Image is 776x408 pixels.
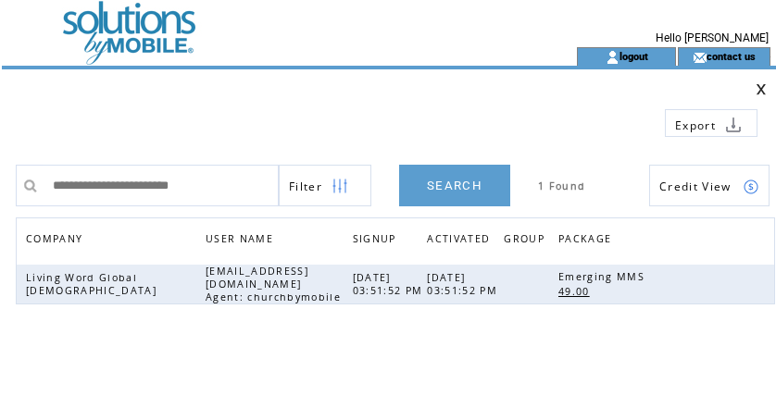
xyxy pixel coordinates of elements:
[620,50,648,62] a: logout
[279,165,371,206] a: Filter
[558,283,599,299] a: 49.00
[693,50,707,65] img: contact_us_icon.gif
[707,50,756,62] a: contact us
[353,228,401,254] span: SIGNUP
[26,271,161,297] span: Living Word Global [DEMOGRAPHIC_DATA]
[649,165,770,206] a: Credit View
[353,232,401,243] a: SIGNUP
[504,228,554,254] a: GROUP
[353,271,428,297] span: [DATE] 03:51:52 PM
[206,265,345,303] span: [EMAIL_ADDRESS][DOMAIN_NAME] Agent: churchbymobile
[665,109,757,137] a: Export
[504,228,549,254] span: GROUP
[558,270,649,283] span: Emerging MMS
[427,228,494,254] span: ACTIVATED
[725,117,742,133] img: download.png
[427,228,499,254] a: ACTIVATED
[427,271,502,297] span: [DATE] 03:51:52 PM
[743,179,759,195] img: credits.png
[558,228,616,254] span: PACKAGE
[675,117,716,133] span: Export to csv file
[606,50,620,65] img: account_icon.gif
[659,179,732,194] span: Show Credits View
[558,228,620,254] a: PACKAGE
[538,179,585,192] span: 1 Found
[332,166,348,207] img: filters.png
[26,232,87,243] a: COMPANY
[289,179,322,194] span: Show filters
[558,285,595,298] span: 49.00
[656,31,769,44] span: Hello [PERSON_NAME]
[206,232,278,243] a: USER NAME
[399,165,510,206] a: SEARCH
[26,228,87,254] span: COMPANY
[206,228,278,254] span: USER NAME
